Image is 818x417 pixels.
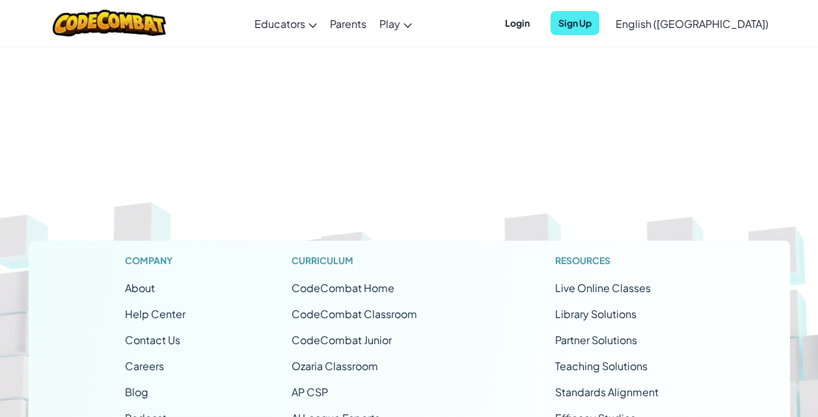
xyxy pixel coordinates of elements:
a: Careers [125,359,164,373]
span: Play [379,17,400,31]
a: Blog [125,385,148,399]
h1: Company [125,254,185,267]
a: CodeCombat Junior [292,333,392,347]
span: English ([GEOGRAPHIC_DATA]) [616,17,769,31]
span: CodeCombat Home [292,281,394,295]
img: CodeCombat logo [53,10,167,36]
button: Login [497,11,538,35]
a: Ozaria Classroom [292,359,378,373]
a: Help Center [125,307,185,321]
a: About [125,281,155,295]
a: Partner Solutions [555,333,637,347]
a: Teaching Solutions [555,359,648,373]
a: English ([GEOGRAPHIC_DATA]) [609,6,775,41]
a: CodeCombat Classroom [292,307,417,321]
span: Contact Us [125,333,180,347]
a: AP CSP [292,385,328,399]
button: Sign Up [551,11,599,35]
a: Parents [323,6,373,41]
h1: Resources [555,254,694,267]
span: Live Online Classes [555,281,651,295]
span: Educators [254,17,305,31]
a: Educators [248,6,323,41]
h1: Curriculum [292,254,449,267]
a: Play [373,6,418,41]
a: Standards Alignment [555,385,659,399]
a: Library Solutions [555,307,636,321]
